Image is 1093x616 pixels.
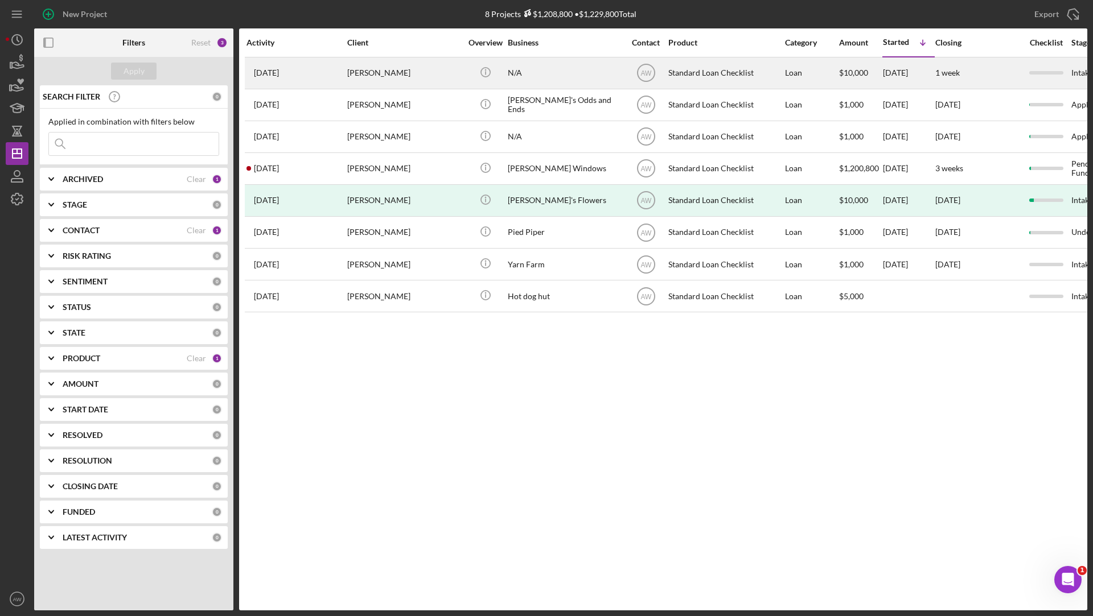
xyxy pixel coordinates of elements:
[508,185,622,216] div: [PERSON_NAME]'s Flowers
[785,281,838,311] div: Loan
[883,122,934,152] div: [DATE]
[640,165,652,173] text: AW
[1023,3,1087,26] button: Export
[668,38,782,47] div: Product
[785,154,838,184] div: Loan
[839,259,864,269] span: $1,000
[839,227,864,237] span: $1,000
[935,227,960,237] time: [DATE]
[254,132,279,141] time: 2024-12-19 20:26
[63,226,100,235] b: CONTACT
[212,532,222,543] div: 0
[212,302,222,312] div: 0
[48,117,219,126] div: Applied in combination with filters below
[785,185,838,216] div: Loan
[883,38,909,47] div: Started
[254,292,279,301] time: 2025-09-05 22:12
[935,100,960,109] time: [DATE]
[212,507,222,517] div: 0
[347,38,461,47] div: Client
[347,154,461,184] div: [PERSON_NAME]
[63,379,98,388] b: AMOUNT
[1022,38,1070,47] div: Checklist
[839,100,864,109] span: $1,000
[640,133,652,141] text: AW
[883,58,934,88] div: [DATE]
[508,58,622,88] div: N/A
[668,122,782,152] div: Standard Loan Checklist
[935,38,1021,47] div: Closing
[935,131,960,141] time: [DATE]
[212,276,222,287] div: 0
[785,249,838,279] div: Loan
[63,405,108,414] b: START DATE
[935,259,960,269] time: [DATE]
[668,58,782,88] div: Standard Loan Checklist
[63,175,103,184] b: ARCHIVED
[212,404,222,415] div: 0
[1078,566,1087,575] span: 1
[191,38,211,47] div: Reset
[935,163,963,173] time: 3 weeks
[839,291,864,301] span: $5,000
[347,249,461,279] div: [PERSON_NAME]
[785,122,838,152] div: Loan
[640,261,652,268] text: AW
[883,154,934,184] div: [DATE]
[508,90,622,120] div: [PERSON_NAME]'s Odds and Ends
[63,303,91,312] b: STATUS
[63,507,95,516] b: FUNDED
[254,68,279,77] time: 2025-09-05 19:31
[63,456,112,465] b: RESOLUTION
[640,229,652,237] text: AW
[508,249,622,279] div: Yarn Farm
[63,533,127,542] b: LATEST ACTIVITY
[883,217,934,247] div: [DATE]
[124,63,145,80] div: Apply
[508,217,622,247] div: Pied Piper
[839,163,879,173] span: $1,200,800
[13,596,22,602] text: AW
[187,226,206,235] div: Clear
[63,431,102,440] b: RESOLVED
[624,38,667,47] div: Contact
[839,68,868,77] span: $10,000
[839,185,882,216] div: $10,000
[212,200,222,210] div: 0
[668,249,782,279] div: Standard Loan Checklist
[521,9,573,19] div: $1,208,800
[668,217,782,247] div: Standard Loan Checklist
[508,154,622,184] div: [PERSON_NAME] Windows
[63,251,111,261] b: RISK RATING
[883,90,934,120] div: [DATE]
[668,185,782,216] div: Standard Loan Checklist
[785,58,838,88] div: Loan
[668,90,782,120] div: Standard Loan Checklist
[212,328,222,338] div: 0
[216,37,228,48] div: 3
[212,481,222,491] div: 0
[839,38,882,47] div: Amount
[6,588,28,610] button: AW
[212,353,222,363] div: 1
[212,174,222,184] div: 1
[254,228,279,237] time: 2024-04-12 15:20
[63,328,85,337] b: STATE
[254,196,279,205] time: 2025-05-07 21:46
[63,3,107,26] div: New Project
[63,354,100,363] b: PRODUCT
[785,217,838,247] div: Loan
[464,38,507,47] div: Overview
[187,175,206,184] div: Clear
[212,92,222,102] div: 0
[246,38,346,47] div: Activity
[122,38,145,47] b: Filters
[63,277,108,286] b: SENTIMENT
[212,379,222,389] div: 0
[212,430,222,440] div: 0
[254,100,279,109] time: 2025-05-09 14:48
[254,164,279,173] time: 2025-05-20 18:41
[785,90,838,120] div: Loan
[1054,566,1082,593] iframe: Intercom live chat
[508,281,622,311] div: Hot dog hut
